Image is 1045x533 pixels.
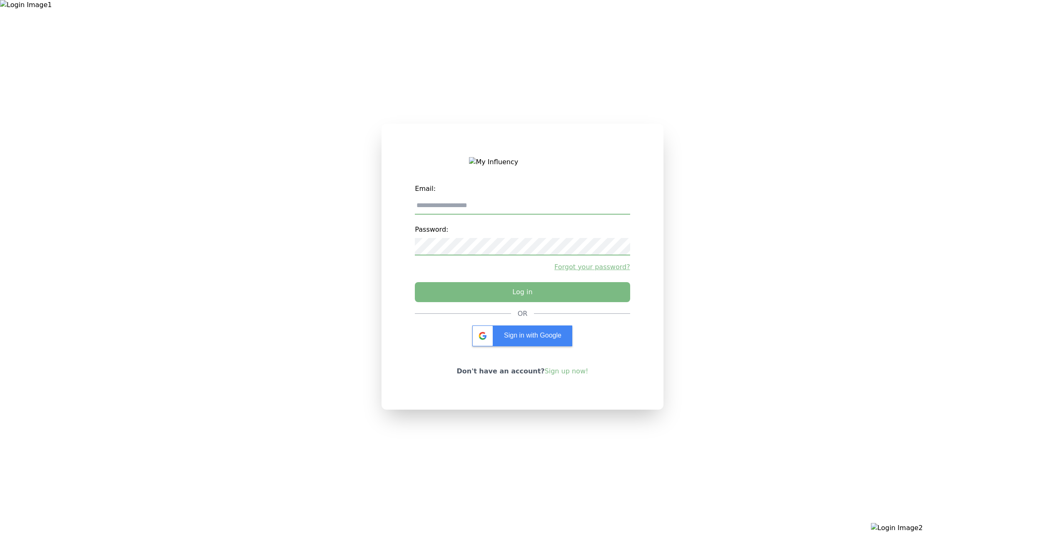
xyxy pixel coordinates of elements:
[415,221,630,238] label: Password:
[518,309,528,319] div: OR
[457,366,589,376] p: Don't have an account?
[504,332,561,339] span: Sign in with Google
[415,282,630,302] button: Log in
[469,157,576,167] img: My Influency
[871,523,1045,533] img: Login Image2
[545,367,589,375] a: Sign up now!
[472,325,572,346] div: Sign in with Google
[415,262,630,272] a: Forgot your password?
[415,180,630,197] label: Email:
